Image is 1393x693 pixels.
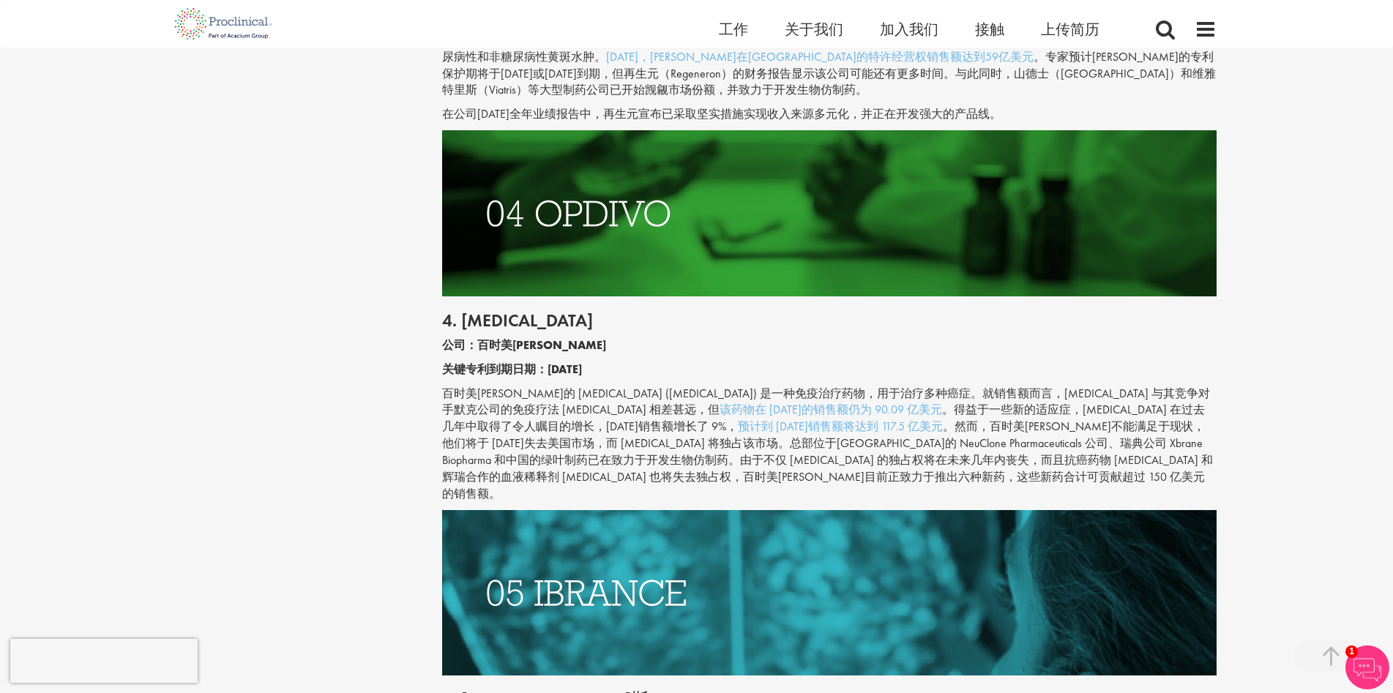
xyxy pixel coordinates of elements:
[442,309,593,331] font: 4. [MEDICAL_DATA]
[975,20,1004,39] a: 接触
[738,419,943,434] a: 预计到 [DATE]销售额将达到 117.5 亿美元
[442,510,1217,675] img: 专利即将到期的药品 Ibrance
[442,386,1210,418] font: 百时美[PERSON_NAME]的 [MEDICAL_DATA] ([MEDICAL_DATA]) 是一种免疫治疗药物，用于治疗多种癌症。就销售额而言，[MEDICAL_DATA] 与其竞争对手...
[606,49,1034,64] a: [DATE]，[PERSON_NAME]在[GEOGRAPHIC_DATA]的特许经营权销售额达到59亿美元
[442,32,1215,64] font: [DATE]，[PERSON_NAME]（[MEDICAL_DATA]）获得美国食品药品监督管理局（FDA）批准，用于治疗湿性老年性黄斑变性、糖尿病性视网膜病变以及糖尿病性和非糖尿病性黄斑水肿。
[442,402,1205,434] font: 。得益于一些新的适应症，[MEDICAL_DATA] 在过去几年中取得了令人瞩目的增长，[DATE]销售额增长了 9%，
[880,20,938,39] a: 加入我们
[442,49,1216,98] font: 。专家预计[PERSON_NAME]的专利保护期将于[DATE]或[DATE]到期，但再生元（Regeneron）的财务报告显示该公司可能还有更多时间。与此同时，山德士（[GEOGRAPHIC_...
[442,337,606,353] font: 公司：百时美[PERSON_NAME]
[442,130,1217,296] img: 专利即将到期的药物 Opdivo
[720,402,942,417] a: 该药物在 [DATE]的销售额仍为 90.09 亿美元
[1349,646,1354,656] font: 1
[442,362,582,377] font: 关键专利到期日期：[DATE]
[1345,645,1389,689] img: 聊天机器人
[442,419,1213,501] font: 。然而，百时美[PERSON_NAME]不能满足于现状，他们将于 [DATE]失去美国市场，而 [MEDICAL_DATA] 将独占该市场。总部位于[GEOGRAPHIC_DATA]的 NeuC...
[442,106,1001,121] font: 在公司[DATE]全年业绩报告中，再生元宣布已采取坚实措施实现收入来源多元化，并正在开发强大的产品线。
[10,639,198,683] iframe: 验证码
[1041,20,1099,39] a: 上传简历
[719,20,748,39] a: 工作
[785,20,843,39] a: 关于我们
